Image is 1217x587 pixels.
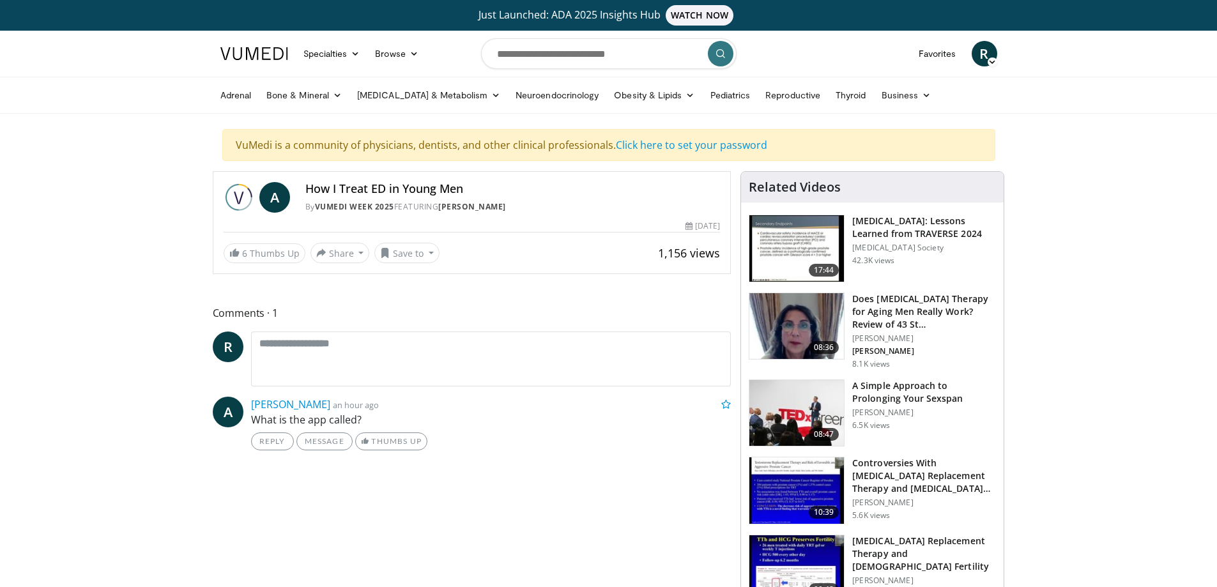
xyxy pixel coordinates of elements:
img: 4d4bce34-7cbb-4531-8d0c-5308a71d9d6c.150x105_q85_crop-smart_upscale.jpg [749,293,844,360]
a: Pediatrics [703,82,758,108]
a: [PERSON_NAME] [438,201,506,212]
h3: [MEDICAL_DATA]: Lessons Learned from TRAVERSE 2024 [852,215,996,240]
img: Vumedi Week 2025 [224,182,254,213]
div: VuMedi is a community of physicians, dentists, and other clinical professionals. [222,129,995,161]
h3: A Simple Approach to Prolonging Your Sexspan [852,379,996,405]
a: R [972,41,997,66]
img: 418933e4-fe1c-4c2e-be56-3ce3ec8efa3b.150x105_q85_crop-smart_upscale.jpg [749,457,844,524]
a: Favorites [911,41,964,66]
a: R [213,332,243,362]
p: 6.5K views [852,420,890,431]
a: 17:44 [MEDICAL_DATA]: Lessons Learned from TRAVERSE 2024 [MEDICAL_DATA] Society 42.3K views [749,215,996,282]
p: 5.6K views [852,510,890,521]
p: [PERSON_NAME] [852,576,996,586]
a: 08:47 A Simple Approach to Prolonging Your Sexspan [PERSON_NAME] 6.5K views [749,379,996,447]
a: Click here to set your password [616,138,767,152]
span: 6 [242,247,247,259]
a: Obesity & Lipids [606,82,702,108]
span: WATCH NOW [666,5,733,26]
a: Specialties [296,41,368,66]
p: [PERSON_NAME] [852,346,996,356]
span: 17:44 [809,264,839,277]
button: Share [310,243,370,263]
p: [MEDICAL_DATA] Society [852,243,996,253]
a: A [213,397,243,427]
p: [PERSON_NAME] [852,498,996,508]
a: Thyroid [828,82,874,108]
p: 42.3K views [852,255,894,266]
h3: [MEDICAL_DATA] Replacement Therapy and [DEMOGRAPHIC_DATA] Fertility [852,535,996,573]
button: Save to [374,243,440,263]
p: 8.1K views [852,359,890,369]
a: Reply [251,432,294,450]
div: By FEATURING [305,201,721,213]
p: [PERSON_NAME] [852,408,996,418]
a: Reproductive [758,82,828,108]
img: 1317c62a-2f0d-4360-bee0-b1bff80fed3c.150x105_q85_crop-smart_upscale.jpg [749,215,844,282]
a: 10:39 Controversies With [MEDICAL_DATA] Replacement Therapy and [MEDICAL_DATA] Can… [PERSON_NAME]... [749,457,996,524]
div: [DATE] [685,220,720,232]
a: Vumedi Week 2025 [315,201,394,212]
a: Neuroendocrinology [508,82,606,108]
a: Message [296,432,353,450]
a: Just Launched: ADA 2025 Insights HubWATCH NOW [222,5,995,26]
h3: Does [MEDICAL_DATA] Therapy for Aging Men Really Work? Review of 43 St… [852,293,996,331]
input: Search topics, interventions [481,38,737,69]
a: [MEDICAL_DATA] & Metabolism [349,82,508,108]
img: VuMedi Logo [220,47,288,60]
h3: Controversies With [MEDICAL_DATA] Replacement Therapy and [MEDICAL_DATA] Can… [852,457,996,495]
img: c4bd4661-e278-4c34-863c-57c104f39734.150x105_q85_crop-smart_upscale.jpg [749,380,844,446]
a: 08:36 Does [MEDICAL_DATA] Therapy for Aging Men Really Work? Review of 43 St… [PERSON_NAME] [PERS... [749,293,996,369]
span: 1,156 views [658,245,720,261]
h4: How I Treat ED in Young Men [305,182,721,196]
a: A [259,182,290,213]
p: [PERSON_NAME] [852,333,996,344]
small: an hour ago [333,399,379,411]
a: [PERSON_NAME] [251,397,330,411]
a: Adrenal [213,82,259,108]
span: Comments 1 [213,305,731,321]
a: Thumbs Up [355,432,427,450]
a: Business [874,82,939,108]
a: 6 Thumbs Up [224,243,305,263]
span: 08:47 [809,428,839,441]
span: 08:36 [809,341,839,354]
p: What is the app called? [251,412,731,427]
h4: Related Videos [749,179,841,195]
a: Bone & Mineral [259,82,349,108]
a: Browse [367,41,426,66]
span: 10:39 [809,506,839,519]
